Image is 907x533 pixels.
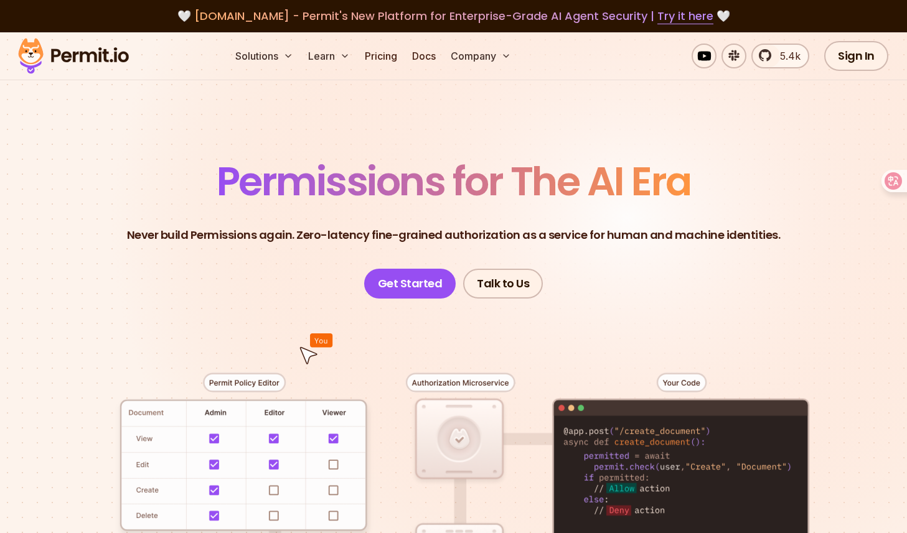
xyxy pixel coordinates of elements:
a: Docs [407,44,441,68]
button: Learn [303,44,355,68]
span: 5.4k [773,49,801,63]
a: Pricing [360,44,402,68]
a: Get Started [364,269,456,299]
div: 🤍 🤍 [30,7,877,25]
span: [DOMAIN_NAME] - Permit's New Platform for Enterprise-Grade AI Agent Security | [194,8,713,24]
a: 5.4k [751,44,809,68]
a: Sign In [824,41,888,71]
span: Permissions for The AI Era [217,154,691,209]
button: Company [446,44,516,68]
a: Try it here [657,8,713,24]
p: Never build Permissions again. Zero-latency fine-grained authorization as a service for human and... [127,226,781,244]
button: Solutions [230,44,298,68]
img: Permit logo [12,35,134,77]
a: Talk to Us [463,269,543,299]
